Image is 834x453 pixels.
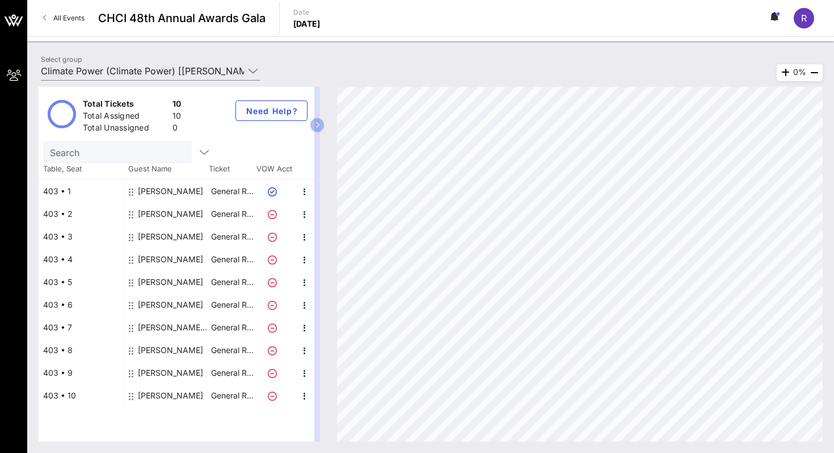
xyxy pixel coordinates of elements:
span: All Events [53,14,85,22]
label: Select group [41,55,82,64]
div: Maria Reynoso [138,339,203,362]
p: General R… [209,203,255,225]
div: 0% [777,64,823,81]
div: Frederick Velez III Burgos [138,316,209,339]
div: R [794,8,814,28]
p: General R… [209,316,255,339]
div: Sabrina Rodriguez [138,362,203,384]
div: 403 • 5 [39,271,124,293]
div: Nataly Arriola Maurice [138,384,203,407]
p: General R… [209,225,255,248]
div: 403 • 7 [39,316,124,339]
div: 403 • 6 [39,293,124,316]
div: Rubí Martínez [138,271,203,293]
div: 403 • 10 [39,384,124,407]
span: Guest Name [124,163,209,175]
span: R [801,12,807,24]
div: Rubi Martinez [138,180,203,203]
div: 403 • 2 [39,203,124,225]
span: Table, Seat [39,163,124,175]
div: 403 • 9 [39,362,124,384]
span: VOW Acct [254,163,294,175]
p: General R… [209,293,255,316]
p: General R… [209,339,255,362]
span: Ticket [209,163,254,175]
div: Total Tickets [83,98,168,112]
div: 403 • 8 [39,339,124,362]
div: Jorge Gonzalez [138,248,203,271]
div: Mark Magaña [138,225,203,248]
div: 403 • 1 [39,180,124,203]
div: Total Assigned [83,110,168,124]
div: 10 [172,110,182,124]
div: 0 [172,122,182,136]
span: CHCI 48th Annual Awards Gala [98,10,266,27]
p: General R… [209,248,255,271]
div: Julio Ricardo Varela [138,293,203,316]
p: General R… [209,362,255,384]
div: Marlene Ramirez [138,203,203,225]
p: General R… [209,384,255,407]
a: All Events [36,9,91,27]
p: General R… [209,271,255,293]
p: General R… [209,180,255,203]
div: Total Unassigned [83,122,168,136]
p: [DATE] [293,18,321,30]
p: Date [293,7,321,18]
button: Need Help? [235,100,308,121]
span: Need Help? [245,106,298,116]
div: 403 • 4 [39,248,124,271]
div: 10 [172,98,182,112]
div: 403 • 3 [39,225,124,248]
